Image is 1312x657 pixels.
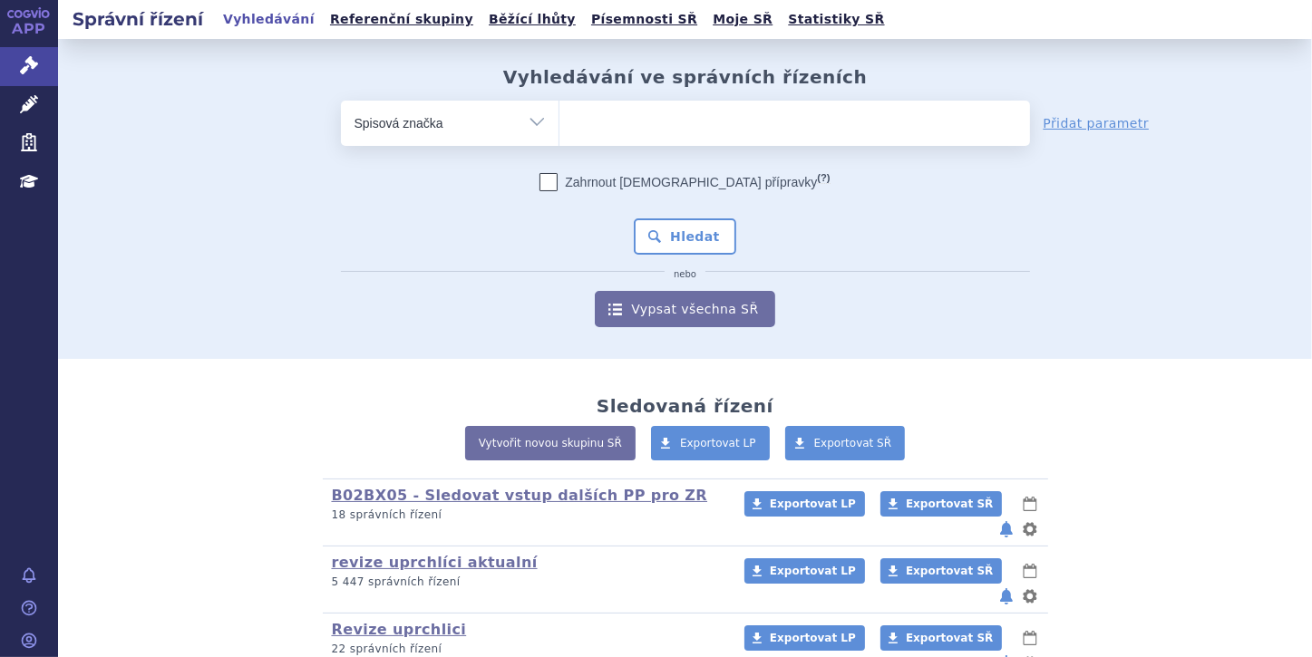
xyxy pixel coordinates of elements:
a: Exportovat LP [744,558,865,584]
a: Přidat parametr [1044,114,1150,132]
a: Exportovat SŘ [880,558,1002,584]
span: Exportovat SŘ [814,437,892,449]
a: Vyhledávání [218,7,320,32]
p: 5 447 správních řízení [332,575,721,590]
span: Exportovat LP [770,632,856,644]
button: lhůty [1021,627,1039,649]
button: nastavení [1021,585,1039,607]
p: 18 správních řízení [332,507,721,523]
a: Exportovat SŘ [880,491,1002,517]
p: 22 správních řízení [332,642,721,657]
a: Běžící lhůty [483,7,581,32]
i: nebo [665,269,705,280]
a: Exportovat LP [744,625,865,651]
a: Exportovat SŘ [785,426,906,460]
a: Statistiky SŘ [782,7,889,32]
a: Moje SŘ [707,7,778,32]
a: Referenční skupiny [325,7,479,32]
a: Revize uprchlici [332,621,467,638]
span: Exportovat LP [680,437,756,449]
button: lhůty [1021,493,1039,515]
button: nastavení [1021,518,1039,540]
a: revize uprchlíci aktualní [332,554,538,571]
span: Exportovat SŘ [906,565,993,577]
h2: Vyhledávání ve správních řízeních [503,66,868,88]
button: lhůty [1021,560,1039,582]
a: Exportovat LP [744,491,865,517]
button: notifikace [997,585,1016,607]
span: Exportovat LP [770,498,856,510]
button: Hledat [634,218,736,255]
a: B02BX05 - Sledovat vstup dalších PP pro ZR [332,487,708,504]
a: Vytvořit novou skupinu SŘ [465,426,636,460]
h2: Sledovaná řízení [597,395,773,417]
button: notifikace [997,518,1016,540]
abbr: (?) [817,172,830,184]
span: Exportovat LP [770,565,856,577]
label: Zahrnout [DEMOGRAPHIC_DATA] přípravky [539,173,830,191]
h2: Správní řízení [58,6,218,32]
span: Exportovat SŘ [906,632,993,644]
a: Exportovat LP [651,426,770,460]
a: Exportovat SŘ [880,625,1002,651]
a: Písemnosti SŘ [586,7,703,32]
a: Vypsat všechna SŘ [595,291,774,327]
span: Exportovat SŘ [906,498,993,510]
